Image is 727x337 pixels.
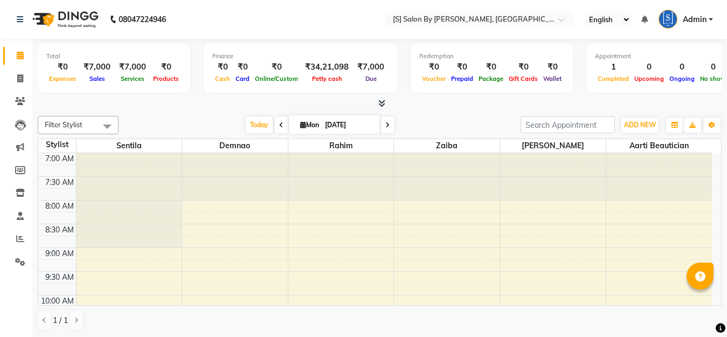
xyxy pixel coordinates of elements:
span: Aarti Beautician [606,139,712,153]
div: ₹0 [541,61,564,73]
div: ₹0 [150,61,182,73]
div: ₹0 [252,61,301,73]
span: Cash [212,75,233,82]
span: Sales [87,75,108,82]
div: 8:30 AM [43,224,76,236]
div: ₹0 [46,61,79,73]
div: ₹0 [233,61,252,73]
div: ₹7,000 [79,61,115,73]
div: 9:30 AM [43,272,76,283]
button: ADD NEW [621,118,659,133]
div: ₹7,000 [353,61,389,73]
span: Prepaid [448,75,476,82]
span: 1 / 1 [53,315,68,326]
span: Gift Cards [506,75,541,82]
span: Petty cash [309,75,345,82]
span: Mon [297,121,322,129]
span: Admin [683,14,707,25]
span: ADD NEW [624,121,656,129]
div: 7:00 AM [43,153,76,164]
div: ₹7,000 [115,61,150,73]
div: 10:00 AM [39,295,76,307]
span: Completed [595,75,632,82]
input: Search Appointment [521,116,615,133]
span: Today [246,116,273,133]
span: Card [233,75,252,82]
div: 0 [632,61,667,73]
div: Total [46,52,182,61]
span: Upcoming [632,75,667,82]
div: Redemption [419,52,564,61]
div: Stylist [38,139,76,150]
span: Rahim [288,139,394,153]
span: [PERSON_NAME] [500,139,606,153]
div: 1 [595,61,632,73]
span: Demnao [182,139,288,153]
b: 08047224946 [119,4,166,35]
span: Zaiba [394,139,500,153]
div: 7:30 AM [43,177,76,188]
span: Voucher [419,75,448,82]
div: 8:00 AM [43,201,76,212]
div: ₹0 [506,61,541,73]
div: ₹34,21,098 [301,61,353,73]
span: Services [118,75,147,82]
div: 9:00 AM [43,248,76,259]
div: ₹0 [419,61,448,73]
span: Online/Custom [252,75,301,82]
div: Finance [212,52,389,61]
div: ₹0 [212,61,233,73]
span: Expenses [46,75,79,82]
div: ₹0 [476,61,506,73]
span: Filter Stylist [45,120,82,129]
div: 0 [667,61,697,73]
iframe: chat widget [682,294,716,326]
span: Due [363,75,379,82]
span: Sentila [77,139,182,153]
span: Package [476,75,506,82]
div: ₹0 [448,61,476,73]
img: logo [27,4,101,35]
span: Wallet [541,75,564,82]
span: Ongoing [667,75,697,82]
span: Products [150,75,182,82]
img: Admin [659,10,677,29]
input: 2025-09-01 [322,117,376,133]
